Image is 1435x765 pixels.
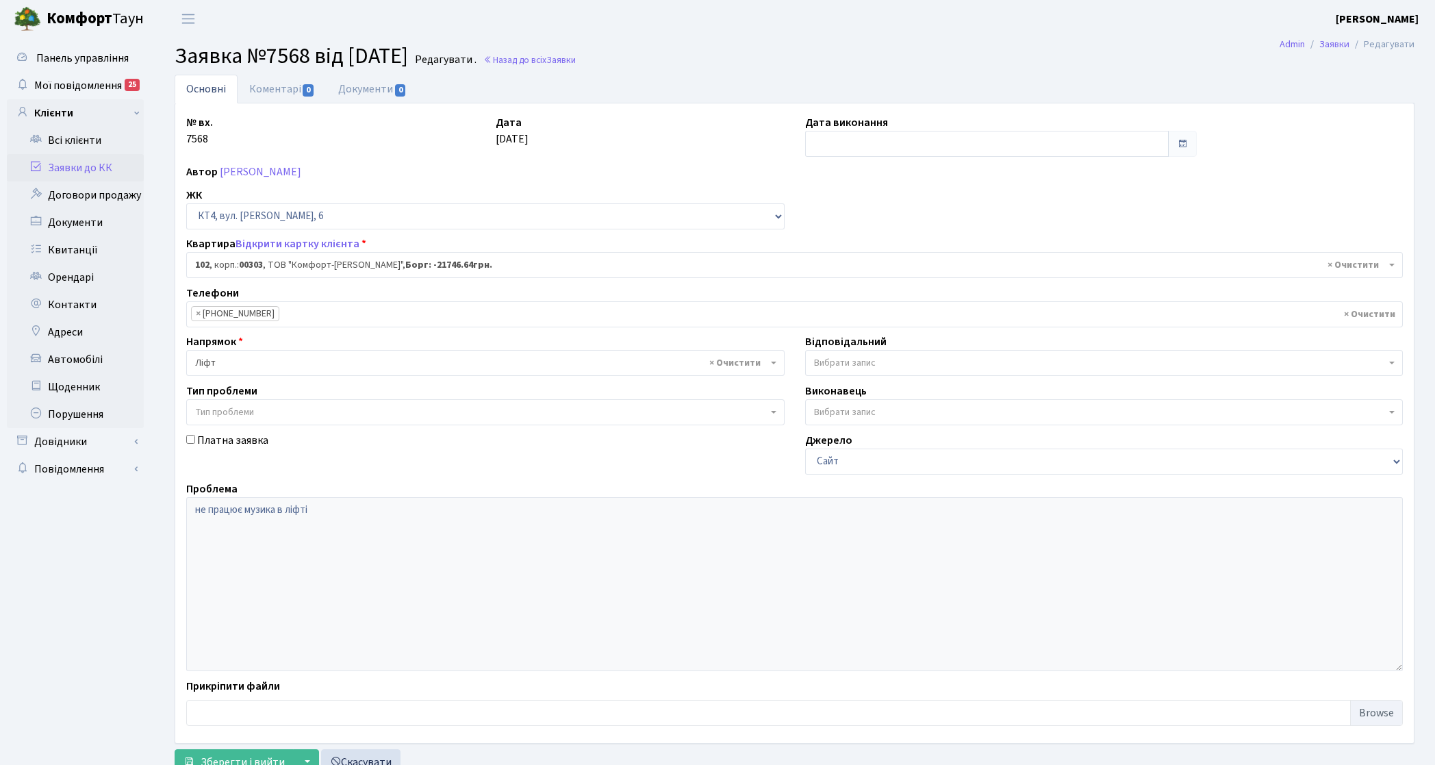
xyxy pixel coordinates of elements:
small: Редагувати . [412,53,477,66]
label: Напрямок [186,334,243,350]
label: Дата виконання [805,114,888,131]
label: Проблема [186,481,238,497]
span: <b>102</b>, корп.: <b>00303</b>, ТОВ "Комфорт-Таун Ріелт", <b>Борг: -21746.64грн.</b> [186,252,1403,278]
a: Всі клієнти [7,127,144,154]
a: Документи [327,75,418,103]
span: Заявки [546,53,576,66]
label: Виконавець [805,383,867,399]
div: 25 [125,79,140,91]
button: Переключити навігацію [171,8,205,30]
a: Панель управління [7,45,144,72]
a: Порушення [7,401,144,428]
a: Щоденник [7,373,144,401]
span: 0 [395,84,406,97]
span: Ліфт [186,350,785,376]
img: logo.png [14,5,41,33]
span: Видалити всі елементи [1328,258,1379,272]
span: Панель управління [36,51,129,66]
li: +380661806261 [191,306,279,321]
label: Відповідальний [805,334,887,350]
span: Видалити всі елементи [709,356,761,370]
label: Дата [496,114,522,131]
div: 7568 [176,114,485,157]
label: Телефони [186,285,239,301]
a: Заявки до КК [7,154,144,181]
a: Відкрити картку клієнта [236,236,359,251]
a: [PERSON_NAME] [220,164,301,179]
span: Вибрати запис [814,356,876,370]
b: Комфорт [47,8,112,29]
span: Вибрати запис [814,405,876,419]
a: Квитанції [7,236,144,264]
span: <b>102</b>, корп.: <b>00303</b>, ТОВ "Комфорт-Таун Ріелт", <b>Борг: -21746.64грн.</b> [195,258,1386,272]
nav: breadcrumb [1259,30,1435,59]
a: Орендарі [7,264,144,291]
a: Коментарі [238,75,327,103]
span: Тип проблеми [195,405,254,419]
b: Борг: -21746.64грн. [405,258,492,272]
span: Мої повідомлення [34,78,122,93]
a: Довідники [7,428,144,455]
a: Основні [175,75,238,103]
span: Видалити всі елементи [1344,308,1395,321]
label: Прикріпити файли [186,678,280,694]
label: Платна заявка [197,432,268,449]
label: Джерело [805,432,852,449]
span: Таун [47,8,144,31]
label: Автор [186,164,218,180]
a: Назад до всіхЗаявки [483,53,576,66]
a: Автомобілі [7,346,144,373]
label: Тип проблеми [186,383,257,399]
a: Адреси [7,318,144,346]
label: Квартира [186,236,366,252]
textarea: не працює музика в ліфті [186,497,1403,671]
a: Клієнти [7,99,144,127]
b: [PERSON_NAME] [1336,12,1419,27]
a: Контакти [7,291,144,318]
label: ЖК [186,187,202,203]
a: [PERSON_NAME] [1336,11,1419,27]
b: 102 [195,258,209,272]
b: 00303 [239,258,263,272]
a: Admin [1280,37,1305,51]
span: 0 [303,84,314,97]
a: Повідомлення [7,455,144,483]
a: Документи [7,209,144,236]
span: Заявка №7568 від [DATE] [175,40,408,72]
div: [DATE] [485,114,795,157]
a: Заявки [1319,37,1349,51]
span: Ліфт [195,356,767,370]
a: Мої повідомлення25 [7,72,144,99]
li: Редагувати [1349,37,1414,52]
a: Договори продажу [7,181,144,209]
label: № вх. [186,114,213,131]
span: × [196,307,201,321]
